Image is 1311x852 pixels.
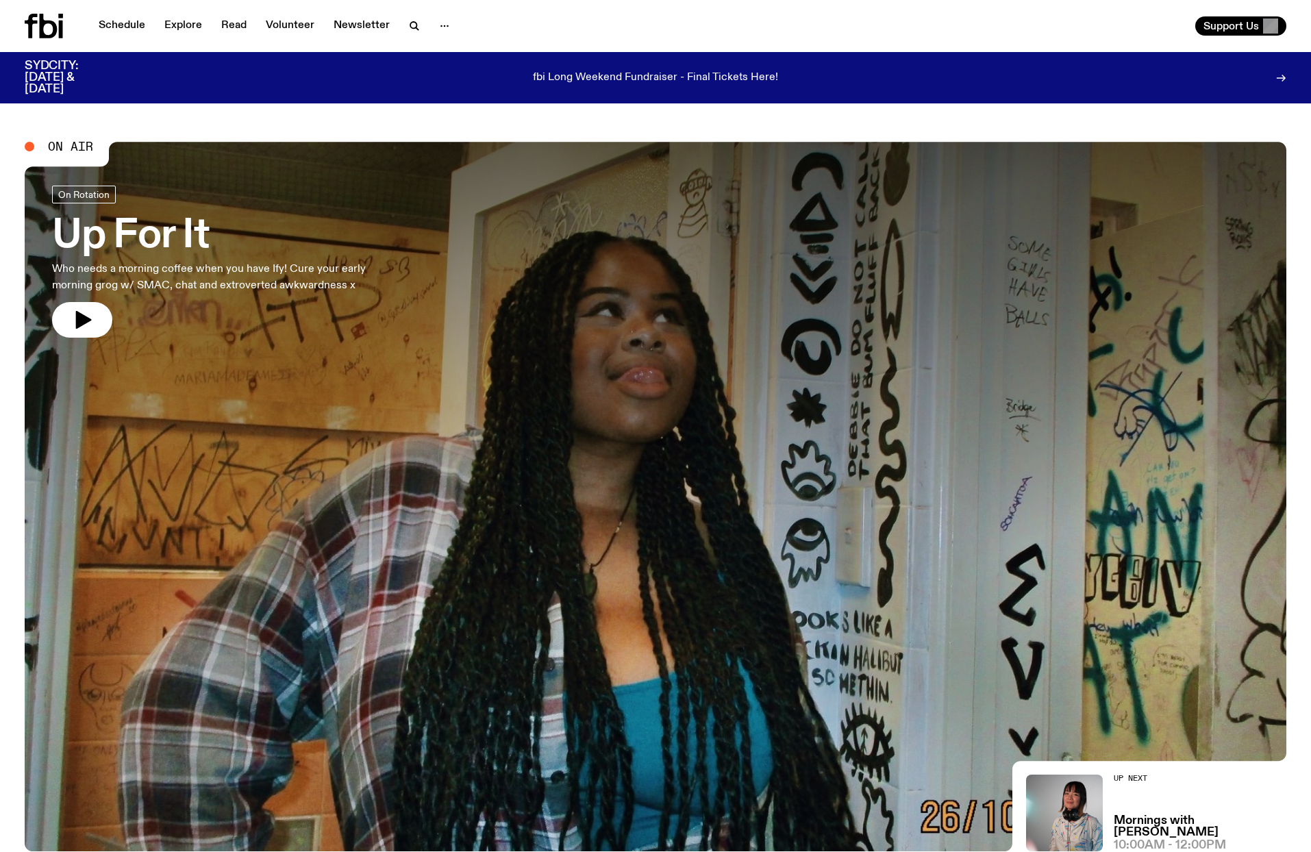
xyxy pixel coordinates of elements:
h3: Up For It [52,217,403,255]
a: Ify - a Brown Skin girl with black braided twists, looking up to the side with her tongue stickin... [25,142,1286,851]
span: Support Us [1203,20,1259,32]
img: Kana Frazer is smiling at the camera with her head tilted slightly to her left. She wears big bla... [1026,775,1103,851]
a: On Rotation [52,186,116,203]
button: Support Us [1195,16,1286,36]
a: Up For ItWho needs a morning coffee when you have Ify! Cure your early morning grog w/ SMAC, chat... [52,186,403,338]
a: Volunteer [258,16,323,36]
a: Newsletter [325,16,398,36]
a: Schedule [90,16,153,36]
a: Explore [156,16,210,36]
h2: Up Next [1114,775,1286,782]
a: Mornings with [PERSON_NAME] [1114,815,1286,838]
span: 10:00am - 12:00pm [1114,840,1226,851]
a: Read [213,16,255,36]
span: On Rotation [58,190,110,200]
h3: SYDCITY: [DATE] & [DATE] [25,60,112,95]
p: fbi Long Weekend Fundraiser - Final Tickets Here! [533,72,778,84]
p: Who needs a morning coffee when you have Ify! Cure your early morning grog w/ SMAC, chat and extr... [52,261,403,294]
span: On Air [48,140,93,153]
